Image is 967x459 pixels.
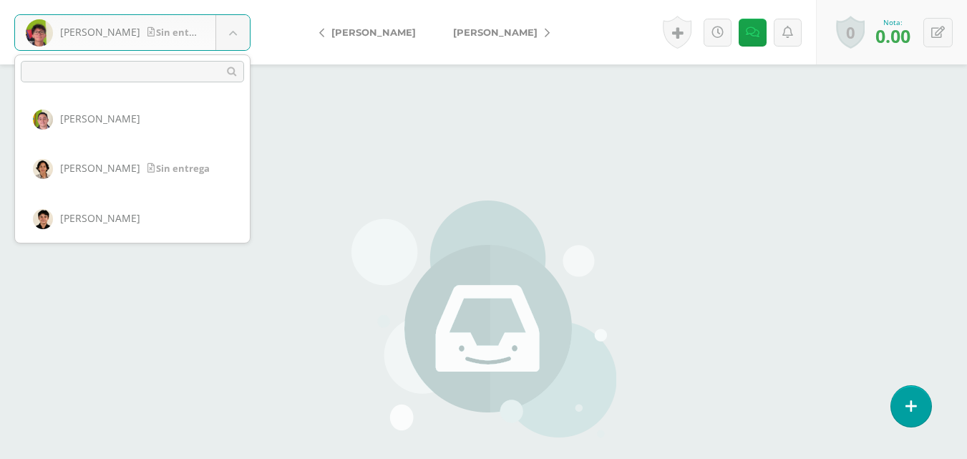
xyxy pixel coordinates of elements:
img: 84997421bd13e995b35c4cc1b3f397ce.png [33,110,53,130]
span: [PERSON_NAME] [60,112,140,125]
img: df35abf08b34402ab44ed1623cf959d7.png [33,209,53,229]
span: Sin entrega [147,162,210,175]
span: [PERSON_NAME] [60,211,140,225]
span: [PERSON_NAME] [60,161,140,175]
img: 34f76cfa2d10212737aa9e45b97a5f13.png [33,159,53,179]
